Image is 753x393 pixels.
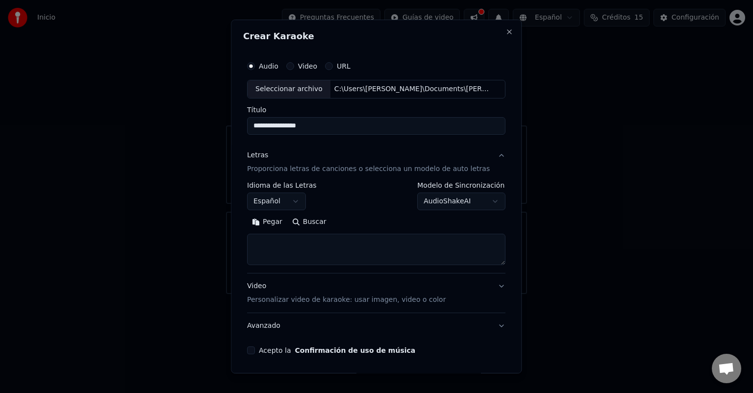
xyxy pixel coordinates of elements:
label: URL [337,63,351,70]
label: Título [247,106,505,113]
h2: Crear Karaoke [243,32,509,41]
button: Avanzado [247,313,505,339]
label: Video [298,63,317,70]
div: Letras [247,150,268,160]
label: Idioma de las Letras [247,182,317,189]
label: Modelo de Sincronización [418,182,506,189]
div: Video [247,281,446,305]
p: Proporciona letras de canciones o selecciona un modelo de auto letras [247,164,490,174]
button: Buscar [287,214,331,230]
button: VideoPersonalizar video de karaoke: usar imagen, video o color [247,273,505,313]
div: Seleccionar archivo [248,80,330,98]
div: C:\Users\[PERSON_NAME]\Documents\[PERSON_NAME]\Mi Talismán pista.mp3 [330,84,497,94]
button: Pegar [247,214,287,230]
p: Personalizar video de karaoke: usar imagen, video o color [247,295,446,305]
button: LetrasProporciona letras de canciones o selecciona un modelo de auto letras [247,143,505,182]
div: LetrasProporciona letras de canciones o selecciona un modelo de auto letras [247,182,505,273]
label: Audio [259,63,278,70]
button: Acepto la [295,347,416,354]
label: Acepto la [259,347,415,354]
